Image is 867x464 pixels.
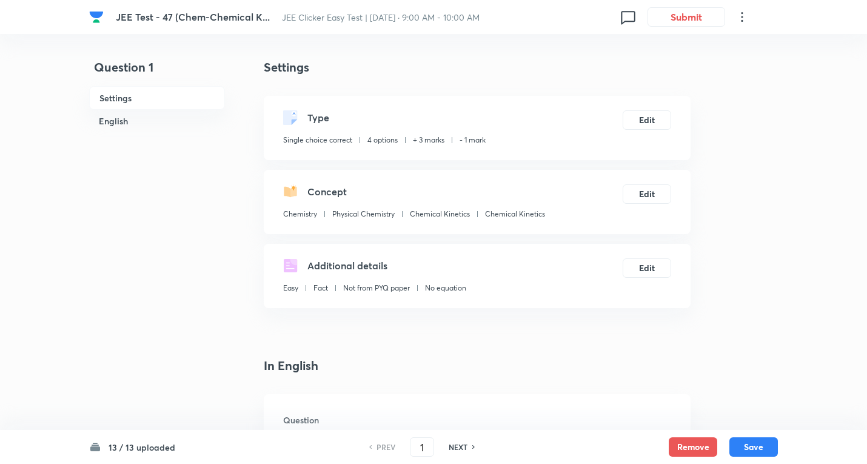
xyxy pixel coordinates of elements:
[283,135,352,146] p: Single choice correct
[343,283,410,294] p: Not from PYQ paper
[449,442,467,452] h6: NEXT
[89,110,225,132] h6: English
[669,437,717,457] button: Remove
[283,184,298,199] img: questionConcept.svg
[485,209,545,220] p: Chemical Kinetics
[89,86,225,110] h6: Settings
[425,283,466,294] p: No equation
[283,258,298,273] img: questionDetails.svg
[282,12,480,23] span: JEE Clicker Easy Test | [DATE] · 9:00 AM - 10:00 AM
[283,414,671,426] h6: Question
[89,10,104,24] img: Company Logo
[283,110,298,125] img: questionType.svg
[410,209,470,220] p: Chemical Kinetics
[116,10,270,23] span: JEE Test - 47 (Chem-Chemical K...
[413,135,444,146] p: + 3 marks
[313,283,328,294] p: Fact
[623,110,671,130] button: Edit
[307,184,347,199] h5: Concept
[307,110,329,125] h5: Type
[89,10,106,24] a: Company Logo
[332,209,395,220] p: Physical Chemistry
[648,7,725,27] button: Submit
[89,58,225,86] h4: Question 1
[377,442,395,452] h6: PREV
[367,135,398,146] p: 4 options
[109,441,175,454] h6: 13 / 13 uploaded
[623,184,671,204] button: Edit
[307,258,387,273] h5: Additional details
[264,58,691,76] h4: Settings
[283,209,317,220] p: Chemistry
[283,283,298,294] p: Easy
[264,357,691,375] h4: In English
[623,258,671,278] button: Edit
[460,135,486,146] p: - 1 mark
[729,437,778,457] button: Save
